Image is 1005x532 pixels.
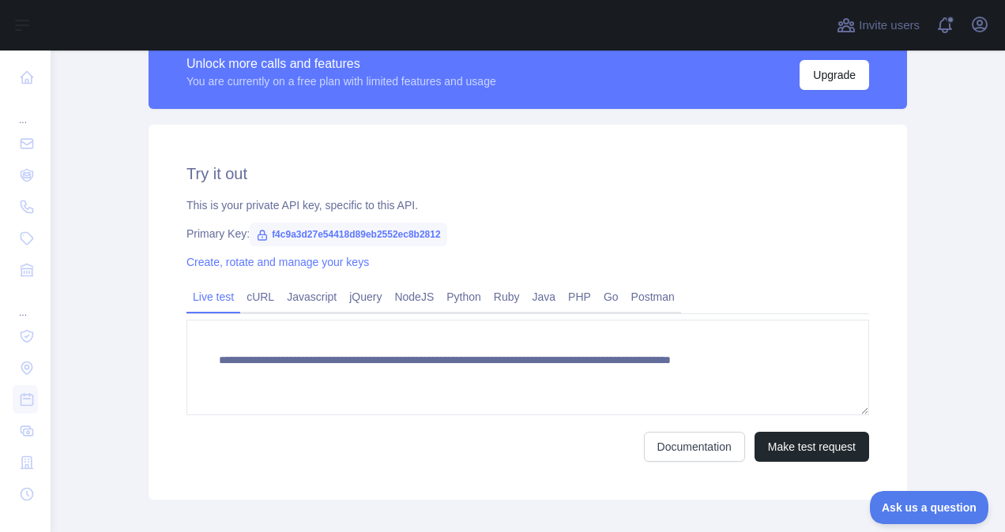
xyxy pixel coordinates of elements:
span: Invite users [859,17,920,35]
iframe: Toggle Customer Support [870,491,989,524]
a: NodeJS [388,284,440,309]
div: ... [13,287,38,319]
a: Python [440,284,487,309]
a: Live test [186,284,240,309]
div: This is your private API key, specific to this API. [186,197,869,213]
button: Make test request [755,432,869,462]
a: PHP [562,284,597,309]
div: ... [13,95,38,126]
span: f4c9a3d27e54418d89eb2552ec8b2812 [250,223,447,246]
a: Ruby [487,284,526,309]
a: Documentation [644,432,745,462]
div: Primary Key: [186,226,869,242]
div: Unlock more calls and features [186,54,496,73]
a: Java [526,284,563,309]
button: Upgrade [800,60,869,90]
a: Go [597,284,625,309]
a: jQuery [343,284,388,309]
a: Javascript [280,284,343,309]
a: Create, rotate and manage your keys [186,256,369,268]
a: cURL [240,284,280,309]
div: You are currently on a free plan with limited features and usage [186,73,496,89]
button: Invite users [834,13,923,38]
a: Postman [625,284,681,309]
h2: Try it out [186,163,869,185]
